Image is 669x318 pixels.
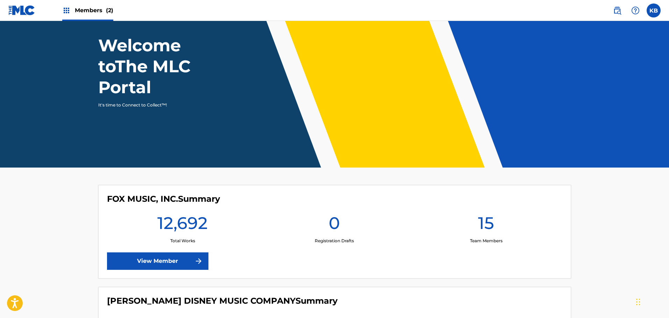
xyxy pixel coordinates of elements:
span: (2) [106,7,113,14]
div: Drag [636,291,640,312]
h4: FOX MUSIC, INC. [107,194,220,204]
h1: 0 [329,213,340,238]
h1: 15 [478,213,494,238]
div: User Menu [647,3,661,17]
a: Public Search [610,3,624,17]
a: View Member [107,252,208,270]
iframe: Chat Widget [634,284,669,318]
p: Team Members [470,238,503,244]
p: It's time to Connect to Collect™! [98,102,220,108]
span: Members [75,6,113,14]
h4: WALT DISNEY MUSIC COMPANY [107,296,337,306]
img: MLC Logo [8,5,35,15]
p: Registration Drafts [315,238,354,244]
img: Top Rightsholders [62,6,71,15]
h1: Welcome to The MLC Portal [98,35,229,98]
p: Total Works [170,238,195,244]
img: f7272a7cc735f4ea7f67.svg [194,257,203,265]
img: search [613,6,621,15]
img: help [631,6,640,15]
h1: 12,692 [157,213,208,238]
div: Help [628,3,642,17]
